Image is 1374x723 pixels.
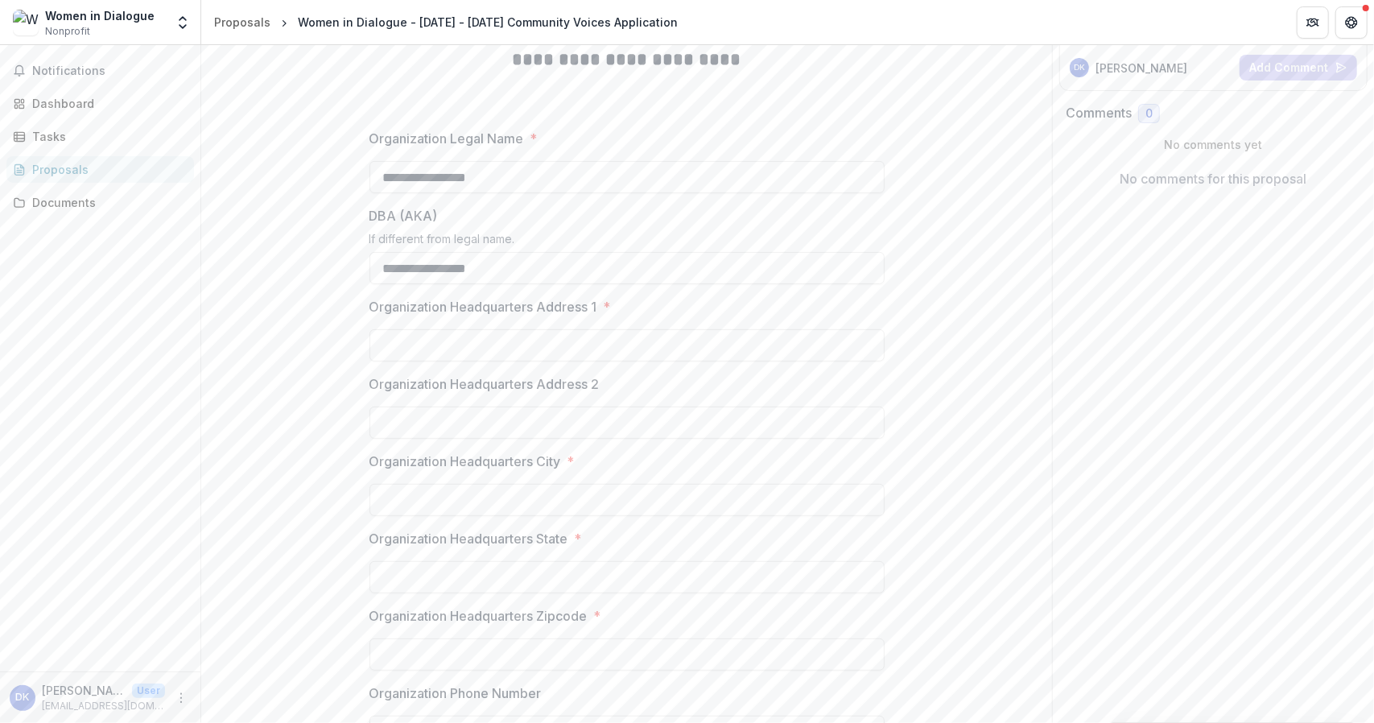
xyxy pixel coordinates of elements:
[32,194,181,211] div: Documents
[32,128,181,145] div: Tasks
[171,6,194,39] button: Open entity switcher
[6,90,194,117] a: Dashboard
[42,699,165,713] p: [EMAIL_ADDRESS][DOMAIN_NAME]
[369,129,524,148] p: Organization Legal Name
[208,10,277,34] a: Proposals
[369,374,600,394] p: Organization Headquarters Address 2
[369,232,885,252] div: If different from legal name.
[369,606,588,626] p: Organization Headquarters Zipcode
[369,297,597,316] p: Organization Headquarters Address 1
[369,684,542,703] p: Organization Phone Number
[1066,105,1132,121] h2: Comments
[132,684,165,698] p: User
[1145,107,1153,121] span: 0
[16,692,30,703] div: Dean Kendall
[171,688,191,708] button: More
[32,95,181,112] div: Dashboard
[298,14,678,31] div: Women in Dialogue - [DATE] - [DATE] Community Voices Application
[42,682,126,699] p: [PERSON_NAME]
[1297,6,1329,39] button: Partners
[45,7,155,24] div: Women in Dialogue
[32,161,181,178] div: Proposals
[208,10,684,34] nav: breadcrumb
[1335,6,1368,39] button: Get Help
[6,156,194,183] a: Proposals
[1074,64,1085,72] div: Dean Kendall
[1240,55,1357,81] button: Add Comment
[32,64,188,78] span: Notifications
[13,10,39,35] img: Women in Dialogue
[6,58,194,84] button: Notifications
[1120,169,1307,188] p: No comments for this proposal
[1095,60,1187,76] p: [PERSON_NAME]
[6,189,194,216] a: Documents
[369,529,568,548] p: Organization Headquarters State
[6,123,194,150] a: Tasks
[369,206,438,225] p: DBA (AKA)
[214,14,270,31] div: Proposals
[45,24,90,39] span: Nonprofit
[369,452,561,471] p: Organization Headquarters City
[1066,136,1361,153] p: No comments yet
